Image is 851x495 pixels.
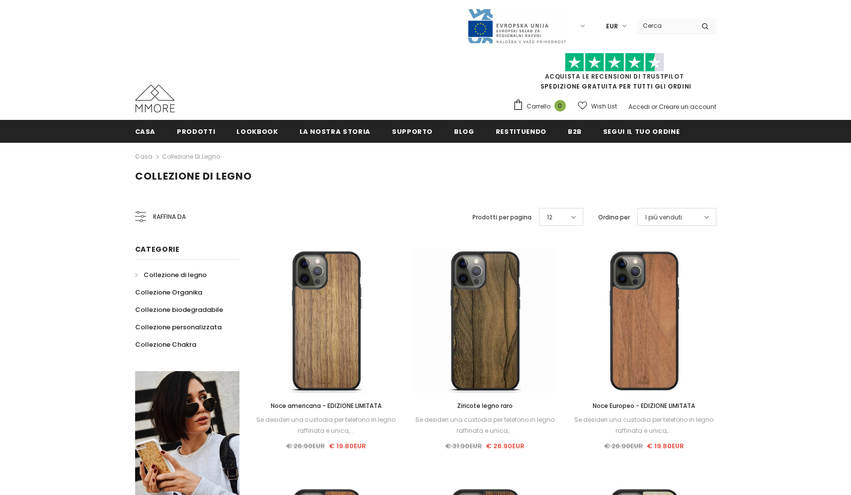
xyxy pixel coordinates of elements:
[593,401,695,410] span: Noce Europeo - EDIZIONE LIMITATA
[572,414,716,436] div: Se desideri una custodia per telefono in legno raffinata e unica,...
[454,120,474,142] a: Blog
[135,244,180,254] span: Categorie
[135,120,156,142] a: Casa
[527,101,550,111] span: Carrello
[135,301,223,318] a: Collezione biodegradabile
[135,85,175,112] img: Casi MMORE
[454,127,474,136] span: Blog
[135,284,202,301] a: Collezione Organika
[135,305,223,314] span: Collezione biodegradabile
[413,400,557,411] a: Ziricote legno raro
[254,400,398,411] a: Noce americana - EDIZIONE LIMITATA
[135,151,153,163] a: Casa
[513,99,571,114] a: Carrello 0
[177,120,215,142] a: Prodotti
[659,102,716,111] a: Creare un account
[135,336,196,353] a: Collezione Chakra
[445,441,482,451] span: € 31.90EUR
[135,322,222,332] span: Collezione personalizzata
[651,102,657,111] span: or
[603,127,680,136] span: Segui il tuo ordine
[254,414,398,436] div: Se desideri una custodia per telefono in legno raffinata e unica,...
[637,18,694,33] input: Search Site
[300,120,371,142] a: La nostra storia
[135,266,207,284] a: Collezione di legno
[598,212,630,222] label: Ordina per
[547,212,552,222] span: 12
[392,127,433,136] span: supporto
[604,441,643,451] span: € 26.90EUR
[467,8,566,44] img: Javni Razpis
[177,127,215,136] span: Prodotti
[572,400,716,411] a: Noce Europeo - EDIZIONE LIMITATA
[554,100,566,111] span: 0
[153,211,186,222] span: Raffina da
[236,127,278,136] span: Lookbook
[467,21,566,30] a: Javni Razpis
[496,120,546,142] a: Restituendo
[645,212,682,222] span: I più venduti
[135,340,196,349] span: Collezione Chakra
[300,127,371,136] span: La nostra storia
[271,401,382,410] span: Noce americana - EDIZIONE LIMITATA
[135,169,252,183] span: Collezione di legno
[486,441,525,451] span: € 26.90EUR
[545,72,684,81] a: Acquista le recensioni di TrustPilot
[606,21,618,31] span: EUR
[472,212,532,222] label: Prodotti per pagina
[628,102,650,111] a: Accedi
[135,127,156,136] span: Casa
[135,318,222,336] a: Collezione personalizzata
[162,152,220,161] a: Collezione di legno
[135,288,202,297] span: Collezione Organika
[568,127,582,136] span: B2B
[496,127,546,136] span: Restituendo
[568,120,582,142] a: B2B
[603,120,680,142] a: Segui il tuo ordine
[457,401,513,410] span: Ziricote legno raro
[565,53,664,72] img: Fidati di Pilot Stars
[286,441,325,451] span: € 26.90EUR
[591,101,617,111] span: Wish List
[329,441,366,451] span: € 19.80EUR
[236,120,278,142] a: Lookbook
[413,414,557,436] div: Se desideri una custodia per telefono in legno raffinata e unica,...
[513,57,716,91] span: SPEDIZIONE GRATUITA PER TUTTI GLI ORDINI
[578,98,617,115] a: Wish List
[647,441,684,451] span: € 19.80EUR
[144,270,207,280] span: Collezione di legno
[392,120,433,142] a: supporto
